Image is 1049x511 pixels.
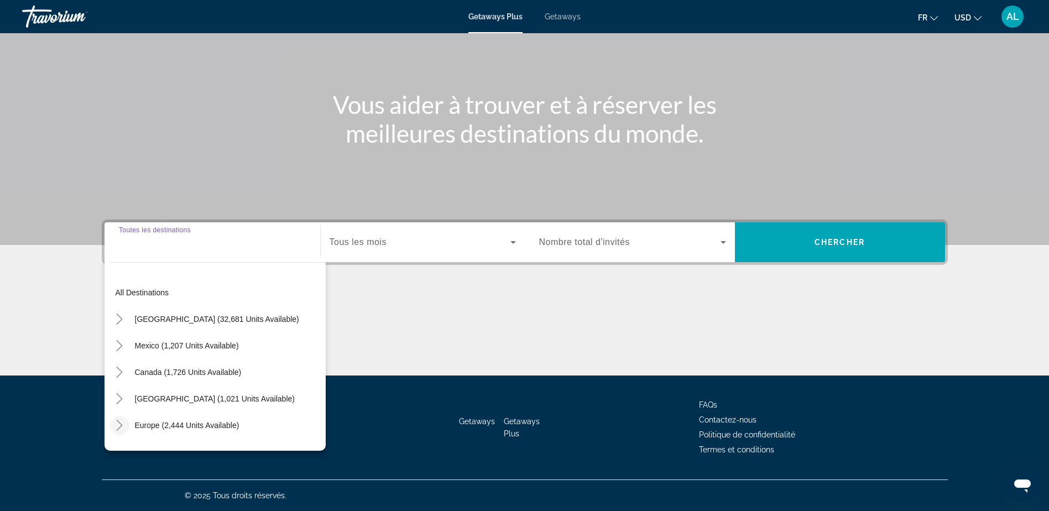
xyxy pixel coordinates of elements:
[1005,467,1040,502] iframe: Button to launch messaging window
[110,389,129,409] button: Toggle Caribbean & Atlantic Islands (1,021 units available)
[735,222,945,262] button: Chercher
[129,389,300,409] button: [GEOGRAPHIC_DATA] (1,021 units available)
[468,12,523,21] a: Getaways Plus
[135,341,239,350] span: Mexico (1,207 units available)
[918,9,938,25] button: Change language
[129,415,245,435] button: Europe (2,444 units available)
[330,237,387,247] span: Tous les mois
[504,417,540,438] a: Getaways Plus
[998,5,1027,28] button: User Menu
[699,430,795,439] a: Politique de confidentialité
[110,363,129,382] button: Toggle Canada (1,726 units available)
[135,315,299,324] span: [GEOGRAPHIC_DATA] (32,681 units available)
[699,400,717,409] a: FAQs
[129,442,244,462] button: Australia (208 units available)
[539,237,630,247] span: Nombre total d'invités
[110,336,129,356] button: Toggle Mexico (1,207 units available)
[699,415,756,424] a: Contactez-nous
[129,362,247,382] button: Canada (1,726 units available)
[459,417,495,426] a: Getaways
[110,310,129,329] button: Toggle United States (32,681 units available)
[110,416,129,435] button: Toggle Europe (2,444 units available)
[119,226,191,233] span: Toutes les destinations
[185,491,286,500] span: © 2025 Tous droits réservés.
[954,13,971,22] span: USD
[129,309,305,329] button: [GEOGRAPHIC_DATA] (32,681 units available)
[110,283,326,303] button: All destinations
[135,421,239,430] span: Europe (2,444 units available)
[954,9,982,25] button: Change currency
[105,222,945,262] div: Search widget
[22,2,133,31] a: Travorium
[135,368,242,377] span: Canada (1,726 units available)
[545,12,581,21] a: Getaways
[317,90,732,148] h1: Vous aider à trouver et à réserver les meilleures destinations du monde.
[116,288,169,297] span: All destinations
[815,238,865,247] span: Chercher
[129,336,244,356] button: Mexico (1,207 units available)
[918,13,927,22] span: fr
[135,394,295,403] span: [GEOGRAPHIC_DATA] (1,021 units available)
[1006,11,1019,22] span: AL
[110,442,129,462] button: Toggle Australia (208 units available)
[699,445,774,454] a: Termes et conditions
